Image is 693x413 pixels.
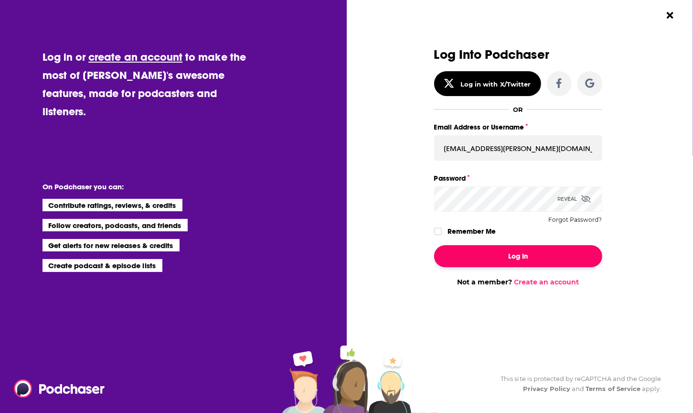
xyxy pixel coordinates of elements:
[549,217,602,223] button: Forgot Password?
[434,278,602,286] div: Not a member?
[434,121,602,133] label: Email Address or Username
[513,106,523,113] div: OR
[448,225,496,238] label: Remember Me
[14,380,98,398] a: Podchaser - Follow, Share and Rate Podcasts
[43,259,162,272] li: Create podcast & episode lists
[586,385,640,392] a: Terms of Service
[43,239,180,251] li: Get alerts for new releases & credits
[434,48,602,62] h3: Log Into Podchaser
[43,219,188,231] li: Follow creators, podcasts, and friends
[43,199,183,211] li: Contribute ratings, reviews, & credits
[661,6,679,24] button: Close Button
[558,186,591,212] div: Reveal
[434,135,602,161] input: Email Address or Username
[434,245,602,267] button: Log In
[514,278,579,286] a: Create an account
[460,80,531,88] div: Log in with X/Twitter
[434,172,602,185] label: Password
[14,380,106,398] img: Podchaser - Follow, Share and Rate Podcasts
[523,385,571,392] a: Privacy Policy
[43,182,234,191] li: On Podchaser you can:
[493,374,661,394] div: This site is protected by reCAPTCHA and the Google and apply.
[434,71,541,96] button: Log in with X/Twitter
[88,50,182,64] a: create an account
